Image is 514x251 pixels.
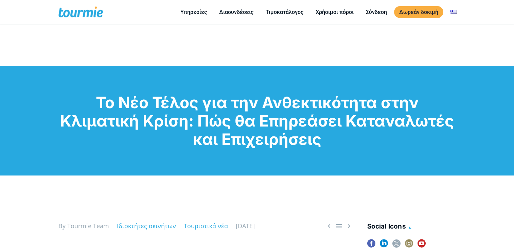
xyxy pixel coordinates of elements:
span: [DATE] [236,222,255,230]
a: Σύνδεση [361,8,392,16]
a: Τουριστικά νέα [184,222,228,230]
span: By Tourmie Team [58,222,109,230]
h4: social icons [367,221,456,233]
a: Ιδιοκτήτες ακινήτων [117,222,176,230]
span: Next post [345,222,353,230]
a:  [335,222,343,230]
a:  [345,222,353,230]
a: Τιμοκατάλογος [261,8,308,16]
a: Χρήσιμοι πόροι [311,8,359,16]
a: Υπηρεσίες [175,8,212,16]
h1: Το Νέο Τέλος για την Ανθεκτικότητα στην Κλιματική Κρίση: Πώς θα Επηρεάσει Καταναλωτές και Επιχειρ... [58,93,456,148]
span: Previous post [325,222,333,230]
a:  [325,222,333,230]
a: Δωρεάν δοκιμή [394,6,443,18]
a: Διασυνδέσεις [214,8,259,16]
